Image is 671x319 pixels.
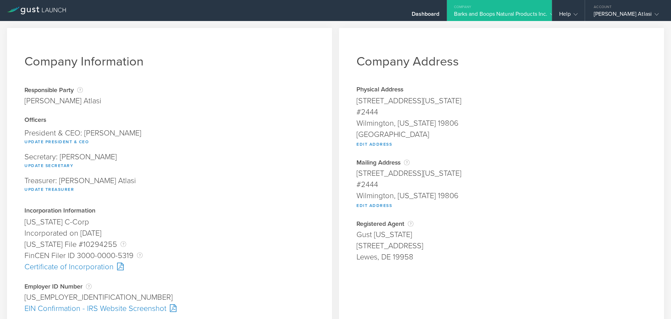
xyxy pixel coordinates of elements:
div: #2444 [356,106,647,118]
div: President & CEO: [PERSON_NAME] [24,126,315,150]
div: Gust [US_STATE] [356,229,647,240]
div: Officers [24,117,315,124]
div: Incorporation Information [24,208,315,215]
button: Edit Address [356,140,392,148]
div: [STREET_ADDRESS][US_STATE] [356,95,647,106]
button: Update President & CEO [24,138,89,146]
div: Employer ID Number [24,283,315,290]
button: Update Secretary [24,161,73,170]
div: [GEOGRAPHIC_DATA] [356,129,647,140]
button: Edit Address [356,201,392,210]
div: Physical Address [356,86,647,93]
div: Incorporated on [DATE] [24,228,315,239]
div: Responsible Party [24,86,101,93]
div: Mailing Address [356,159,647,166]
h1: Company Information [24,54,315,69]
div: Secretary: [PERSON_NAME] [24,150,315,173]
div: [PERSON_NAME] Atlasi [594,11,659,21]
div: [US_STATE] C-Corp [24,216,315,228]
div: [PERSON_NAME] Atlasi [24,95,101,106]
div: [STREET_ADDRESS][US_STATE] [356,168,647,179]
div: Certificate of Incorporation [24,261,315,272]
div: Treasurer: [PERSON_NAME] Atlasi [24,173,315,197]
div: [US_EMPLOYER_IDENTIFICATION_NUMBER] [24,292,315,303]
div: Wilmington, [US_STATE] 19806 [356,190,647,201]
div: Help [559,11,578,21]
h1: Company Address [356,54,647,69]
div: Lewes, DE 19958 [356,251,647,263]
div: Wilmington, [US_STATE] 19806 [356,118,647,129]
div: [STREET_ADDRESS] [356,240,647,251]
button: Update Treasurer [24,185,74,194]
div: EIN Confirmation - IRS Website Screenshot [24,303,315,314]
div: Dashboard [412,11,440,21]
div: [US_STATE] File #10294255 [24,239,315,250]
div: Registered Agent [356,220,647,227]
div: FinCEN Filer ID 3000-0000-5319 [24,250,315,261]
div: #2444 [356,179,647,190]
div: Barks and Boops Natural Products Inc. [454,11,545,21]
